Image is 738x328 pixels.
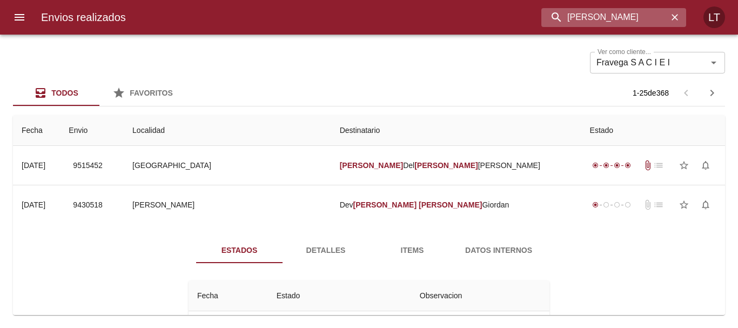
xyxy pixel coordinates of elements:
span: Items [375,244,449,257]
span: radio_button_checked [592,162,599,169]
th: Estado [268,280,411,311]
div: Generado [590,199,633,210]
span: No tiene pedido asociado [653,199,664,210]
span: radio_button_unchecked [625,202,631,208]
span: radio_button_unchecked [614,202,620,208]
button: 9515452 [69,156,107,176]
td: [GEOGRAPHIC_DATA] [124,146,331,185]
th: Fecha [13,115,60,146]
span: Pagina anterior [673,88,699,97]
em: [PERSON_NAME] [414,161,478,170]
span: Favoritos [130,89,173,97]
div: [DATE] [22,161,45,170]
th: Envio [60,115,124,146]
span: Datos Internos [462,244,535,257]
em: [PERSON_NAME] [419,200,482,209]
button: Agregar a favoritos [673,194,695,216]
span: star_border [679,199,689,210]
th: Destinatario [331,115,581,146]
span: No tiene documentos adjuntos [642,199,653,210]
td: [PERSON_NAME] [124,185,331,224]
div: Tabs detalle de guia [196,237,542,263]
span: Estados [203,244,276,257]
td: Del [PERSON_NAME] [331,146,581,185]
div: Tabs Envios [13,80,186,106]
p: 1 - 25 de 368 [633,88,669,98]
button: Agregar a favoritos [673,155,695,176]
span: No tiene pedido asociado [653,160,664,171]
span: 9515452 [73,159,103,172]
th: Observacion [411,280,549,311]
span: radio_button_unchecked [603,202,609,208]
th: Fecha [189,280,268,311]
span: radio_button_checked [614,162,620,169]
button: menu [6,4,32,30]
h6: Envios realizados [41,9,126,26]
em: [PERSON_NAME] [340,161,403,170]
button: Activar notificaciones [695,155,716,176]
span: attach_file [642,160,653,171]
div: Abrir información de usuario [703,6,725,28]
div: [DATE] [22,200,45,209]
span: radio_button_checked [603,162,609,169]
em: [PERSON_NAME] [353,200,417,209]
span: notifications_none [700,160,711,171]
button: Abrir [706,55,721,70]
span: Detalles [289,244,363,257]
span: Pagina siguiente [699,80,725,106]
div: Entregado [590,160,633,171]
span: radio_button_checked [592,202,599,208]
div: LT [703,6,725,28]
td: Dev Giordan [331,185,581,224]
th: Localidad [124,115,331,146]
span: 9430518 [73,198,103,212]
th: Estado [581,115,725,146]
input: buscar [541,8,668,27]
span: radio_button_checked [625,162,631,169]
button: 9430518 [69,195,107,215]
span: Todos [51,89,78,97]
button: Activar notificaciones [695,194,716,216]
span: notifications_none [700,199,711,210]
span: star_border [679,160,689,171]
